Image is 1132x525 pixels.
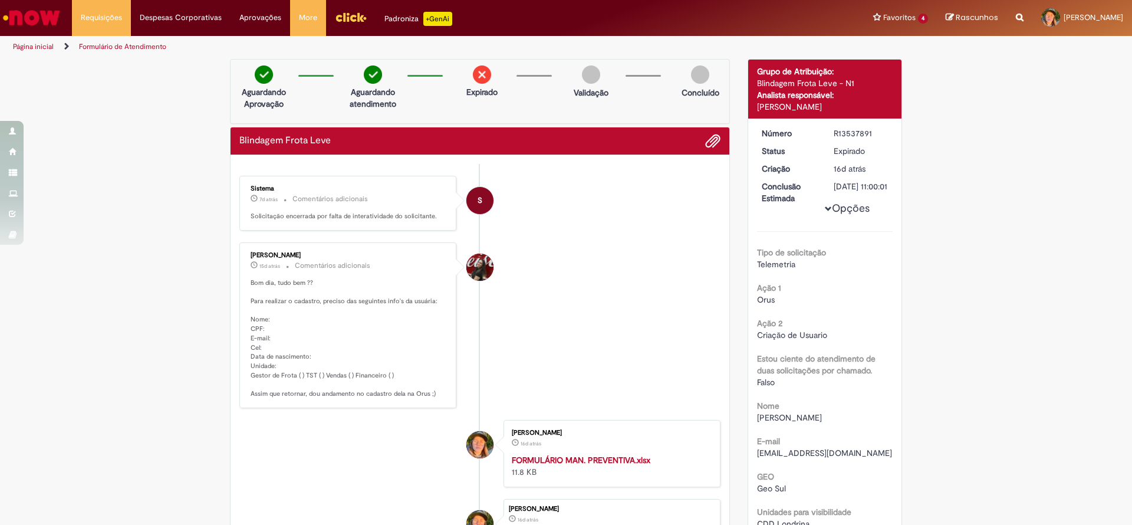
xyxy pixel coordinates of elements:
[478,186,482,215] span: S
[757,101,893,113] div: [PERSON_NAME]
[512,454,708,478] div: 11.8 KB
[259,196,278,203] time: 24/09/2025 17:38:57
[466,187,493,214] div: System
[691,65,709,84] img: img-circle-grey.png
[9,36,746,58] ul: Trilhas de página
[466,254,493,281] div: Beatriz Rosa Camillo
[259,262,280,270] span: 15d atrás
[140,12,222,24] span: Despesas Corporativas
[81,12,122,24] span: Requisições
[512,455,650,465] a: FORMULÁRIO MAN. PREVENTIVA.xlsx
[757,412,822,423] span: [PERSON_NAME]
[753,181,825,204] dt: Conclusão Estimada
[834,181,889,192] div: [DATE] 11:00:01
[757,448,892,458] span: [EMAIL_ADDRESS][DOMAIN_NAME]
[834,127,889,139] div: R13537891
[466,431,493,458] div: Juliana Rosset Weitbrecht
[918,14,928,24] span: 4
[834,145,889,157] div: Expirado
[239,12,281,24] span: Aprovações
[757,65,893,77] div: Grupo de Atribuição:
[299,12,317,24] span: More
[883,12,916,24] span: Favoritos
[473,65,491,84] img: remove.png
[344,86,402,110] p: Aguardando atendimento
[521,440,541,447] span: 16d atrás
[518,516,538,523] span: 16d atrás
[757,483,786,494] span: Geo Sul
[753,127,825,139] dt: Número
[582,65,600,84] img: img-circle-grey.png
[423,12,452,26] p: +GenAi
[521,440,541,447] time: 16/09/2025 07:20:01
[13,42,54,51] a: Página inicial
[518,516,538,523] time: 16/09/2025 07:20:05
[235,86,292,110] p: Aguardando Aprovação
[259,196,278,203] span: 7d atrás
[834,163,866,174] time: 16/09/2025 07:20:05
[335,8,367,26] img: click_logo_yellow_360x200.png
[466,86,498,98] p: Expirado
[255,65,273,84] img: check-circle-green.png
[259,262,280,270] time: 17/09/2025 10:38:56
[295,261,370,271] small: Comentários adicionais
[705,133,720,149] button: Adicionar anexos
[682,87,719,99] p: Concluído
[753,163,825,175] dt: Criação
[757,77,893,89] div: Blindagem Frota Leve - N1
[757,283,781,293] b: Ação 1
[574,87,608,99] p: Validação
[79,42,166,51] a: Formulário de Atendimento
[757,330,827,340] span: Criação de Usuario
[384,12,452,26] div: Padroniza
[512,429,708,437] div: [PERSON_NAME]
[956,12,998,23] span: Rascunhos
[239,136,331,146] h2: Blindagem Frota Leve Histórico de tíquete
[251,212,447,221] p: Solicitação encerrada por falta de interatividade do solicitante.
[834,163,889,175] div: 16/09/2025 07:20:05
[1064,12,1123,22] span: [PERSON_NAME]
[946,12,998,24] a: Rascunhos
[834,163,866,174] span: 16d atrás
[757,377,775,388] span: Falso
[251,278,447,399] p: Bom dia, tudo bem ?? Para realizar o cadastro, preciso das seguintes info's da usuária: Nome: CPF...
[757,471,774,482] b: GEO
[1,6,62,29] img: ServiceNow
[757,436,780,447] b: E-mail
[509,506,714,513] div: [PERSON_NAME]
[364,65,382,84] img: check-circle-green.png
[757,318,782,329] b: Ação 2
[757,247,826,258] b: Tipo de solicitação
[757,507,851,517] b: Unidades para visibilidade
[757,353,876,376] b: Estou ciente do atendimento de duas solicitações por chamado.
[251,252,447,259] div: [PERSON_NAME]
[757,294,775,305] span: Orus
[292,194,368,204] small: Comentários adicionais
[757,89,893,101] div: Analista responsável:
[757,259,795,270] span: Telemetria
[757,401,779,411] b: Nome
[251,185,447,192] div: Sistema
[753,145,825,157] dt: Status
